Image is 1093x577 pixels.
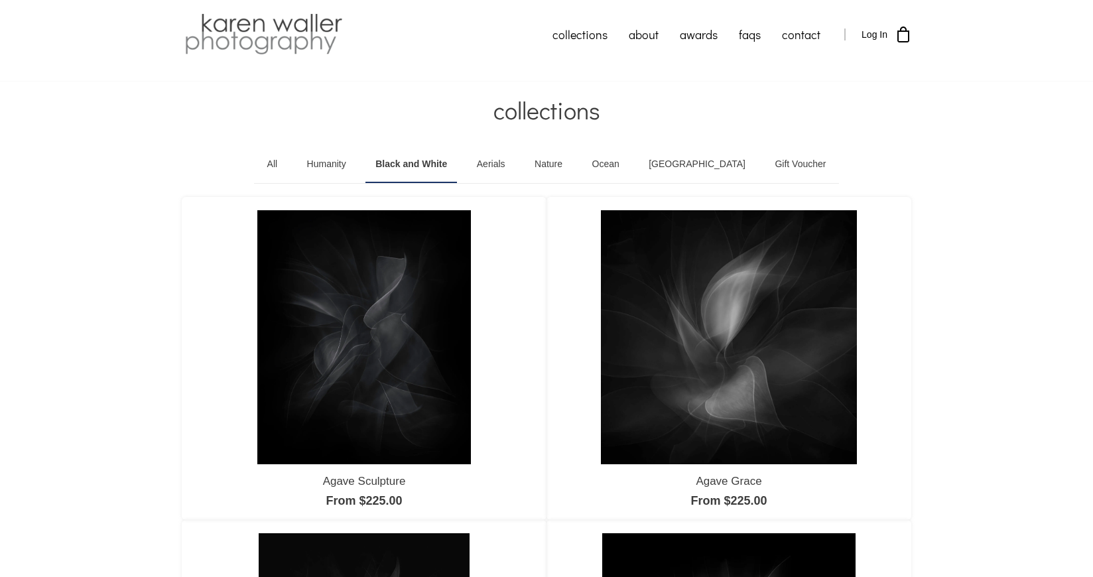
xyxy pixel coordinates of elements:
[326,494,402,507] a: From $225.00
[771,18,831,51] a: contact
[467,146,515,183] a: Aerials
[525,146,572,183] a: Nature
[728,18,771,51] a: faqs
[696,475,761,487] a: Agave Grace
[690,494,767,507] a: From $225.00
[323,475,406,487] a: Agave Sculpture
[493,94,600,126] span: collections
[257,210,471,464] img: Agave Sculpture
[862,29,887,40] span: Log In
[601,210,857,464] img: Agave Grace
[542,18,618,51] a: collections
[182,11,346,58] img: Karen Waller Photography
[639,146,755,183] a: [GEOGRAPHIC_DATA]
[297,146,356,183] a: Humanity
[765,146,836,183] a: Gift Voucher
[582,146,629,183] a: Ocean
[669,18,728,51] a: awards
[257,146,288,183] a: All
[365,146,457,183] a: Black and White
[618,18,669,51] a: about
